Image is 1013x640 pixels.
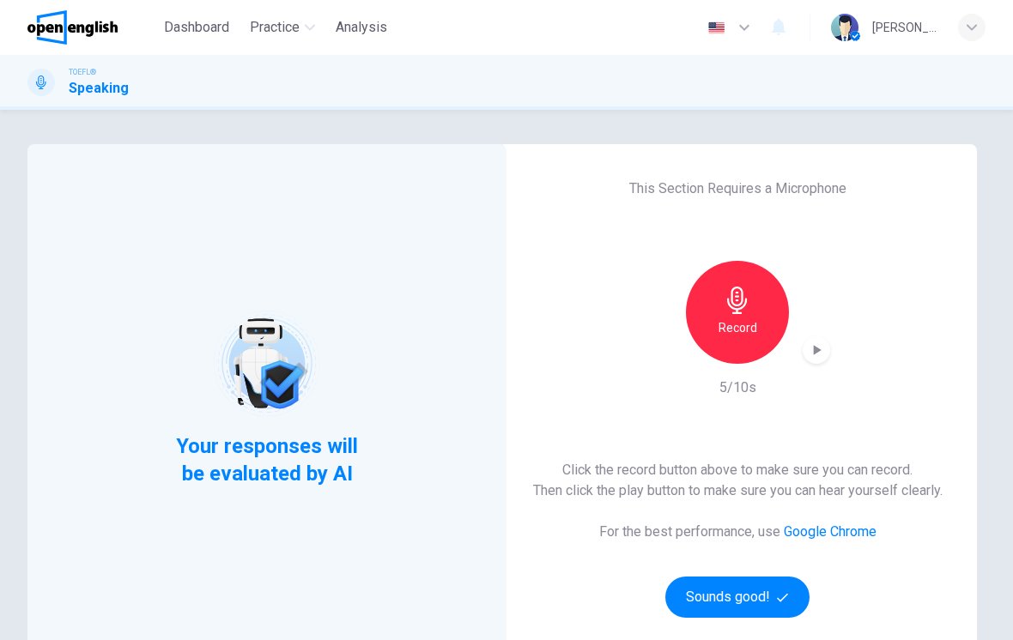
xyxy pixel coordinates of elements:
button: Dashboard [157,12,236,43]
span: TOEFL® [69,66,96,78]
img: Profile picture [831,14,858,41]
img: en [706,21,727,34]
a: OpenEnglish logo [27,10,157,45]
img: robot icon [212,309,321,418]
button: Analysis [329,12,394,43]
span: Your responses will be evaluated by AI [163,432,372,487]
h6: Click the record button above to make sure you can record. Then click the play button to make sur... [533,460,943,501]
h6: This Section Requires a Microphone [629,178,846,199]
img: OpenEnglish logo [27,10,118,45]
span: Analysis [336,17,387,38]
a: Google Chrome [784,523,877,540]
button: Record [686,261,789,364]
span: Dashboard [164,17,229,38]
span: Practice [250,17,300,38]
h6: 5/10s [719,377,756,398]
h6: Record [719,317,757,338]
button: Practice [243,12,322,43]
h1: Speaking [69,78,129,99]
h6: For the best performance, use [599,522,877,542]
div: [PERSON_NAME] [872,17,937,38]
button: Sounds good! [665,577,810,618]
